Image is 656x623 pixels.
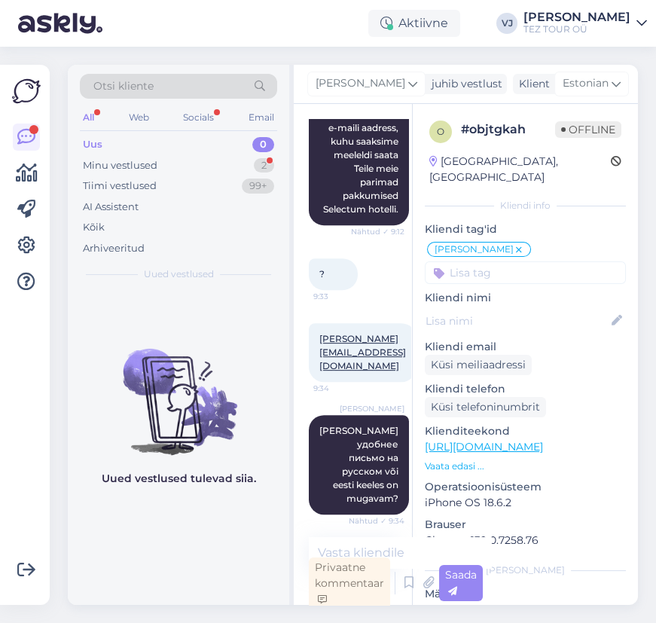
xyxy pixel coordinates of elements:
input: Lisa tag [425,261,626,284]
p: Uued vestlused tulevad siia. [102,471,256,487]
span: [PERSON_NAME] [316,75,405,92]
span: Uued vestlused [144,267,214,281]
div: # objtgkah [461,121,555,139]
div: [PERSON_NAME] [523,11,630,23]
span: [PERSON_NAME] [435,245,514,254]
span: o [437,126,444,137]
div: Kliendi info [425,199,626,212]
div: VJ [496,13,517,34]
span: ? [319,268,325,279]
div: 0 [252,137,274,152]
p: Märkmed [425,586,626,602]
div: Arhiveeritud [83,241,145,256]
p: Kliendi telefon [425,381,626,397]
div: Tiimi vestlused [83,179,157,194]
a: [PERSON_NAME][EMAIL_ADDRESS][DOMAIN_NAME] [319,333,406,371]
div: Privaatne kommentaar [309,557,390,609]
div: All [80,108,97,127]
p: Operatsioonisüsteem [425,479,626,495]
span: 9:33 [313,291,370,302]
span: [PERSON_NAME] удобнее письмо на русском või eesti keeles on mugavam? [319,425,401,504]
div: [GEOGRAPHIC_DATA], [GEOGRAPHIC_DATA] [429,154,611,185]
p: Brauser [425,517,626,533]
p: Kliendi email [425,339,626,355]
div: Küsi meiliaadressi [425,355,532,375]
p: Vaata edasi ... [425,460,626,473]
p: Chrome 139.0.7258.76 [425,533,626,548]
span: 9:34 [313,383,370,394]
div: Web [126,108,152,127]
span: Saada [445,568,477,597]
img: No chats [68,322,289,457]
div: AI Assistent [83,200,139,215]
span: Offline [555,121,621,138]
a: [URL][DOMAIN_NAME] [425,440,543,454]
p: iPhone OS 18.6.2 [425,495,626,511]
div: Uus [83,137,102,152]
span: Estonian [563,75,609,92]
div: Kõik [83,220,105,235]
p: Klienditeekond [425,423,626,439]
div: 99+ [242,179,274,194]
div: Email [246,108,277,127]
span: Otsi kliente [93,78,154,94]
div: Minu vestlused [83,158,157,173]
div: Klient [513,76,550,92]
div: Socials [180,108,217,127]
div: Küsi telefoninumbrit [425,397,546,417]
div: Aktiivne [368,10,460,37]
p: Kliendi nimi [425,290,626,306]
span: [PERSON_NAME] [340,403,404,414]
div: TEZ TOUR OÜ [523,23,630,35]
div: 2 [254,158,274,173]
a: [PERSON_NAME]TEZ TOUR OÜ [523,11,647,35]
span: Nähtud ✓ 9:34 [348,515,404,527]
input: Lisa nimi [426,313,609,329]
p: Kliendi tag'id [425,221,626,237]
span: Nähtud ✓ 9:12 [348,226,404,237]
div: [PERSON_NAME] [425,563,626,577]
img: Askly Logo [12,77,41,105]
div: juhib vestlust [426,76,502,92]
